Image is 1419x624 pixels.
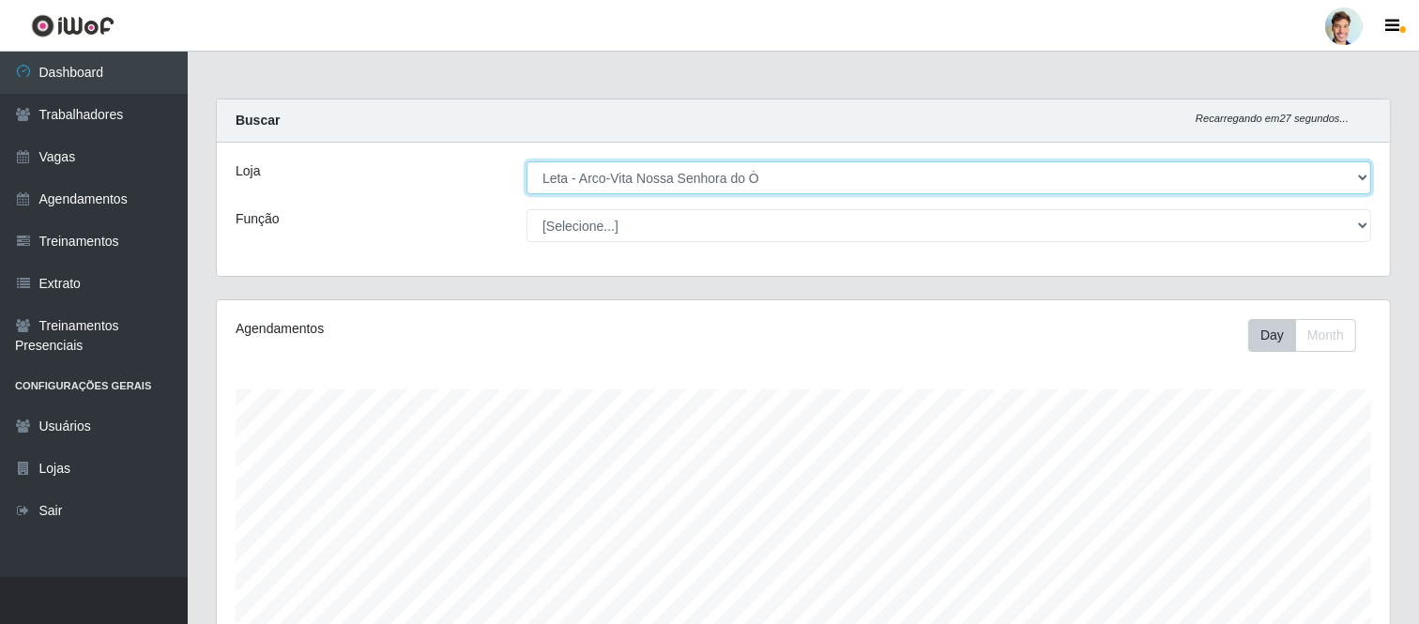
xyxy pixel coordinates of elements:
label: Loja [236,161,260,181]
div: First group [1248,319,1356,352]
button: Month [1295,319,1356,352]
img: CoreUI Logo [31,14,114,38]
i: Recarregando em 27 segundos... [1196,113,1349,124]
strong: Buscar [236,113,280,128]
div: Agendamentos [236,319,693,339]
button: Day [1248,319,1296,352]
label: Função [236,209,280,229]
div: Toolbar with button groups [1248,319,1371,352]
